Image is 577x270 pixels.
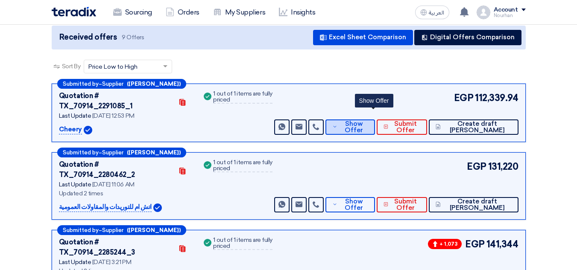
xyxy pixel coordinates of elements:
[206,3,272,22] a: My Suppliers
[272,3,322,22] a: Insights
[127,81,181,87] b: ([PERSON_NAME])
[465,237,485,251] span: EGP
[127,227,181,233] b: ([PERSON_NAME])
[92,181,135,188] span: [DATE] 11:06 AM
[59,32,117,43] span: Received offers
[59,125,82,135] p: Cheery
[63,227,99,233] span: Submitted by
[102,150,123,155] span: Supplier
[355,94,393,107] div: Show Offer
[84,126,92,134] img: Verified Account
[92,258,131,266] span: [DATE] 3:21 PM
[59,91,173,111] div: Quotation # TX_70914_2291085_1
[59,160,173,180] div: Quotation # TX_70914_2280462_2
[102,81,123,87] span: Supplier
[213,160,272,172] div: 1 out of 1 items are fully priced
[313,30,413,45] button: Excel Sheet Comparison
[153,203,162,212] img: Verified Account
[390,121,420,134] span: Submit Offer
[213,91,272,104] div: 1 out of 1 items are fully priced
[59,112,91,119] span: Last Update
[429,119,518,135] button: Create draft [PERSON_NAME]
[52,7,96,17] img: Teradix logo
[59,189,192,198] div: Updated 2 times
[429,10,444,16] span: العربية
[454,91,474,105] span: EGP
[340,121,368,134] span: Show Offer
[88,62,138,71] span: Price Low to High
[57,79,186,89] div: –
[390,198,420,211] span: Submit Offer
[429,197,518,212] button: Create draft [PERSON_NAME]
[122,33,144,41] span: 9 Offers
[340,198,368,211] span: Show Offer
[57,148,186,157] div: –
[62,62,81,71] span: Sort By
[467,160,486,174] span: EGP
[443,198,512,211] span: Create draft [PERSON_NAME]
[59,258,91,266] span: Last Update
[325,197,375,212] button: Show Offer
[415,6,449,19] button: العربية
[59,237,173,258] div: Quotation # TX_70914_2285244_3
[428,239,462,249] span: + 1,073
[325,119,375,135] button: Show Offer
[106,3,159,22] a: Sourcing
[488,160,518,174] span: 131,220
[213,237,272,250] div: 1 out of 1 items are fully priced
[486,237,518,251] span: 141,344
[63,150,99,155] span: Submitted by
[59,181,91,188] span: Last Update
[494,13,526,18] div: Nourhan
[159,3,206,22] a: Orders
[102,227,123,233] span: Supplier
[494,6,518,14] div: Account
[475,91,518,105] span: 112,339.94
[57,225,186,235] div: –
[414,30,521,45] button: Digital Offers Comparison
[63,81,99,87] span: Submitted by
[443,121,512,134] span: Create draft [PERSON_NAME]
[59,202,152,212] p: اتش ام للتوريدات والمقاولات العمومية
[377,119,428,135] button: Submit Offer
[377,197,428,212] button: Submit Offer
[127,150,181,155] b: ([PERSON_NAME])
[477,6,490,19] img: profile_test.png
[92,112,135,119] span: [DATE] 12:53 PM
